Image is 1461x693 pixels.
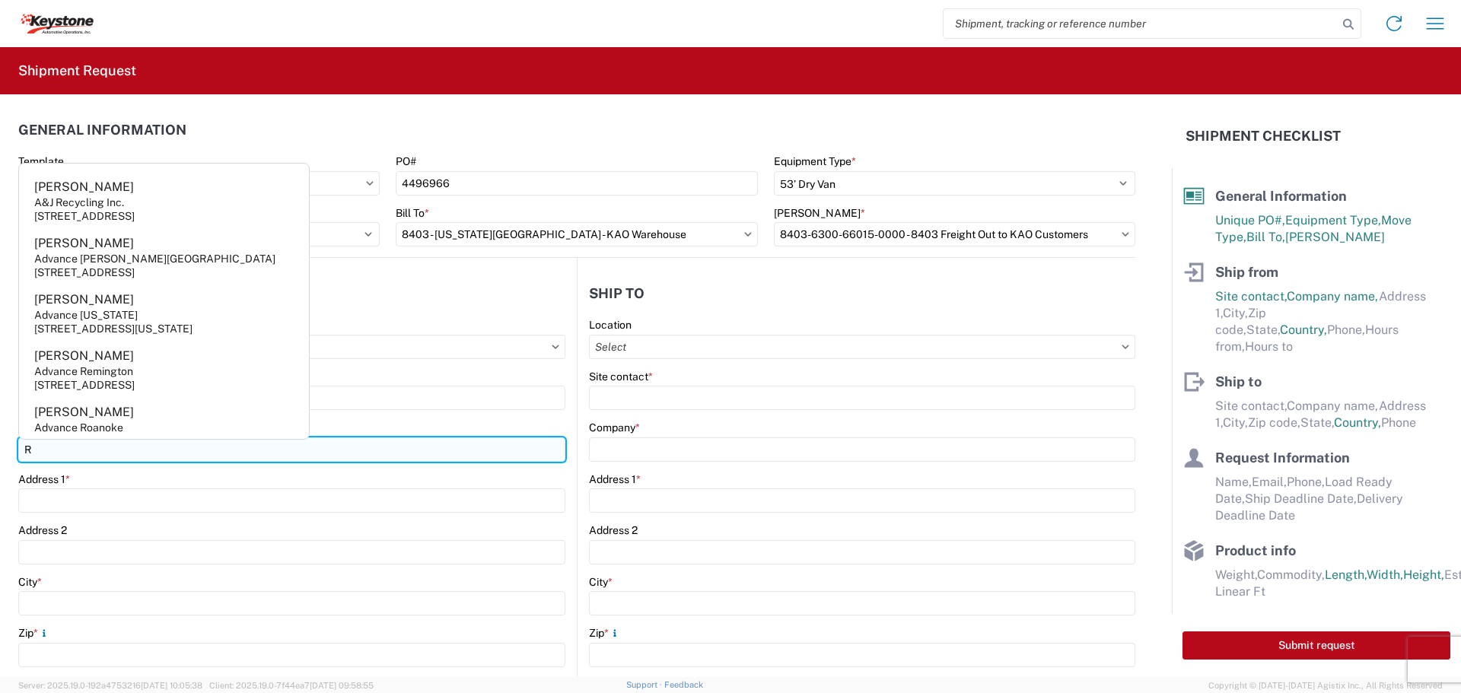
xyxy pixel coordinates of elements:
[1215,450,1350,466] span: Request Information
[34,196,124,209] div: A&J Recycling Inc.
[589,370,653,383] label: Site contact
[34,235,134,252] div: [PERSON_NAME]
[1223,415,1248,430] span: City,
[1325,567,1367,582] span: Length,
[589,286,645,301] h2: Ship to
[1215,475,1252,489] span: Name,
[396,154,416,168] label: PO#
[34,404,134,421] div: [PERSON_NAME]
[589,575,613,589] label: City
[34,252,275,265] div: Advance [PERSON_NAME][GEOGRAPHIC_DATA]
[209,681,374,690] span: Client: 2025.19.0-7f44ea7
[1245,491,1357,506] span: Ship Deadline Date,
[18,626,50,640] label: Zip
[1280,323,1327,337] span: Country,
[18,122,186,138] h2: General Information
[1186,127,1341,145] h2: Shipment Checklist
[1403,567,1444,582] span: Height,
[589,472,641,486] label: Address 1
[310,681,374,690] span: [DATE] 09:58:55
[18,472,70,486] label: Address 1
[18,681,202,690] span: Server: 2025.19.0-192a4753216
[1223,306,1248,320] span: City,
[396,206,429,220] label: Bill To
[18,523,67,537] label: Address 2
[34,322,193,335] div: [STREET_ADDRESS][US_STATE]
[34,179,134,196] div: [PERSON_NAME]
[1215,289,1287,304] span: Site contact,
[1248,415,1300,430] span: Zip code,
[664,680,703,689] a: Feedback
[1215,567,1257,582] span: Weight,
[1334,415,1381,430] span: Country,
[1300,415,1334,430] span: State,
[1252,475,1287,489] span: Email,
[589,318,632,332] label: Location
[1285,230,1385,244] span: [PERSON_NAME]
[1246,323,1280,337] span: State,
[1257,567,1325,582] span: Commodity,
[34,308,138,322] div: Advance [US_STATE]
[589,626,621,640] label: Zip
[589,523,638,537] label: Address 2
[1208,679,1443,692] span: Copyright © [DATE]-[DATE] Agistix Inc., All Rights Reserved
[34,364,133,378] div: Advance Remington
[1287,289,1379,304] span: Company name,
[1327,323,1365,337] span: Phone,
[396,222,757,246] input: Select
[626,680,664,689] a: Support
[1287,399,1379,413] span: Company name,
[18,62,136,80] h2: Shipment Request
[774,222,1135,246] input: Select
[34,378,135,392] div: [STREET_ADDRESS]
[141,681,202,690] span: [DATE] 10:05:38
[34,265,135,279] div: [STREET_ADDRESS]
[34,421,123,434] div: Advance Roanoke
[1367,567,1403,582] span: Width,
[774,154,856,168] label: Equipment Type
[1381,415,1416,430] span: Phone
[18,154,64,168] label: Template
[1215,399,1287,413] span: Site contact,
[1245,339,1293,354] span: Hours to
[1215,213,1285,227] span: Unique PO#,
[1287,475,1325,489] span: Phone,
[18,575,42,589] label: City
[34,434,135,448] div: [STREET_ADDRESS]
[1215,264,1278,280] span: Ship from
[1215,188,1347,204] span: General Information
[1182,631,1450,660] button: Submit request
[1215,542,1296,558] span: Product info
[589,335,1135,359] input: Select
[589,421,640,434] label: Company
[34,348,134,364] div: [PERSON_NAME]
[1215,374,1262,389] span: Ship to
[944,9,1338,38] input: Shipment, tracking or reference number
[34,209,135,223] div: [STREET_ADDRESS]
[774,206,865,220] label: [PERSON_NAME]
[34,291,134,308] div: [PERSON_NAME]
[1285,213,1381,227] span: Equipment Type,
[1246,230,1285,244] span: Bill To,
